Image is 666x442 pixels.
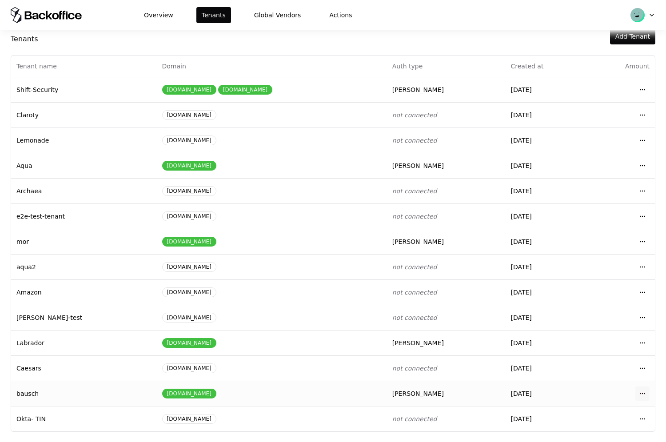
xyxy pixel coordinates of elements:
td: Labrador [11,330,157,355]
div: [DOMAIN_NAME] [162,186,216,196]
td: [DATE] [505,153,588,178]
td: aqua2 [11,254,157,279]
td: [DATE] [505,330,588,355]
div: [DOMAIN_NAME] [162,389,216,398]
td: [DATE] [505,355,588,381]
button: Overview [139,7,179,23]
span: not connected [392,365,437,372]
td: e2e-test-tenant [11,203,157,229]
div: [DOMAIN_NAME] [218,85,272,95]
div: Tenants [11,34,38,44]
div: [DOMAIN_NAME] [162,414,216,424]
span: not connected [392,415,437,422]
div: [DOMAIN_NAME] [162,161,216,171]
div: [DOMAIN_NAME] [162,110,216,120]
button: Actions [324,7,357,23]
span: not connected [392,289,437,296]
td: [DATE] [505,229,588,254]
span: [PERSON_NAME] [392,390,444,397]
div: [DOMAIN_NAME] [162,135,216,145]
td: bausch [11,381,157,406]
td: [DATE] [505,381,588,406]
td: [DATE] [505,305,588,330]
span: not connected [392,263,437,271]
th: Auth type [387,56,506,77]
span: [PERSON_NAME] [392,339,444,346]
div: [DOMAIN_NAME] [162,363,216,373]
button: Add Tenant [610,28,655,44]
td: [DATE] [505,77,588,102]
td: [DATE] [505,102,588,127]
span: [PERSON_NAME] [392,86,444,93]
td: Lemonade [11,127,157,153]
div: [DOMAIN_NAME] [162,262,216,272]
th: Tenant name [11,56,157,77]
div: [DOMAIN_NAME] [162,287,216,297]
td: Shift-Security [11,77,157,102]
td: [DATE] [505,127,588,153]
th: Domain [157,56,387,77]
div: [DOMAIN_NAME] [162,85,216,95]
td: Claroty [11,102,157,127]
span: not connected [392,187,437,195]
td: [DATE] [505,279,588,305]
td: [PERSON_NAME]-test [11,305,157,330]
td: Aqua [11,153,157,178]
span: not connected [392,111,437,119]
span: not connected [392,213,437,220]
span: [PERSON_NAME] [392,162,444,169]
td: [DATE] [505,254,588,279]
td: [DATE] [505,406,588,431]
button: Global Vendors [249,7,307,23]
td: [DATE] [505,178,588,203]
div: [DOMAIN_NAME] [162,313,216,323]
div: [DOMAIN_NAME] [162,338,216,348]
div: [DOMAIN_NAME] [162,211,216,221]
td: Archaea [11,178,157,203]
td: [DATE] [505,203,588,229]
button: Tenants [196,7,231,23]
td: Caesars [11,355,157,381]
span: [PERSON_NAME] [392,238,444,245]
span: not connected [392,137,437,144]
th: Amount [588,56,655,77]
div: [DOMAIN_NAME] [162,237,216,247]
td: Okta- TIN [11,406,157,431]
span: not connected [392,314,437,321]
td: Amazon [11,279,157,305]
td: mor [11,229,157,254]
th: Created at [505,56,588,77]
